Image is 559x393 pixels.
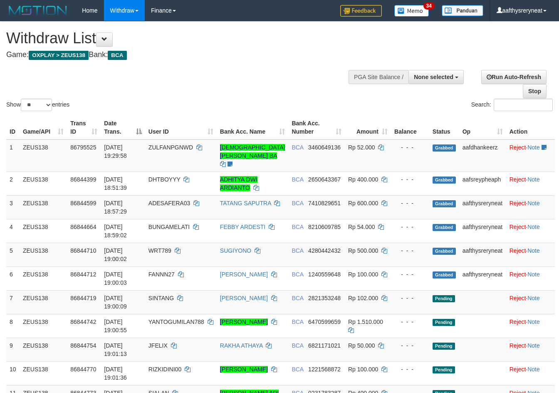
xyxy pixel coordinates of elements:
a: [PERSON_NAME] [220,295,268,301]
span: BCA [292,200,303,206]
td: 3 [6,195,20,219]
div: - - - [394,365,426,373]
span: Grabbed [433,271,456,279]
span: [DATE] 19:00:55 [104,318,127,333]
a: Reject [510,144,526,151]
a: Note [527,144,540,151]
td: · [506,172,555,195]
th: Op: activate to sort column ascending [459,116,506,139]
span: Copy 2650643367 to clipboard [308,176,341,183]
td: 7 [6,290,20,314]
span: Rp 54.000 [348,224,375,230]
span: BCA [292,224,303,230]
div: - - - [394,270,426,279]
span: JFELIX [148,342,168,349]
span: [DATE] 19:01:13 [104,342,127,357]
span: Grabbed [433,200,456,207]
a: [PERSON_NAME] [220,271,268,278]
td: · [506,243,555,266]
img: Feedback.jpg [340,5,382,17]
span: [DATE] 19:00:02 [104,247,127,262]
span: 86844599 [70,200,96,206]
span: [DATE] 19:01:36 [104,366,127,381]
span: Copy 7410829651 to clipboard [308,200,341,206]
td: ZEUS138 [20,338,67,361]
span: Copy 2821353248 to clipboard [308,295,341,301]
a: Stop [523,84,547,98]
a: TATANG SAPUTRA [220,200,271,206]
td: 9 [6,338,20,361]
td: 2 [6,172,20,195]
span: 86844754 [70,342,96,349]
a: Note [527,342,540,349]
span: Copy 1240559648 to clipboard [308,271,341,278]
span: 86844710 [70,247,96,254]
span: BCA [292,318,303,325]
a: Reject [510,295,526,301]
td: ZEUS138 [20,361,67,385]
span: Copy 3460649136 to clipboard [308,144,341,151]
td: 10 [6,361,20,385]
a: Note [527,247,540,254]
td: · [506,195,555,219]
span: OXPLAY > ZEUS138 [29,51,89,60]
span: BCA [108,51,126,60]
span: [DATE] 18:57:29 [104,200,127,215]
span: Rp 600.000 [348,200,378,206]
td: ZEUS138 [20,139,67,172]
img: Button%20Memo.svg [394,5,429,17]
th: Trans ID: activate to sort column ascending [67,116,101,139]
td: · [506,266,555,290]
a: Reject [510,224,526,230]
span: RIZKIDINI00 [148,366,181,373]
a: [PERSON_NAME] [220,318,268,325]
span: [DATE] 18:59:02 [104,224,127,239]
td: ZEUS138 [20,172,67,195]
span: 86795525 [70,144,96,151]
th: Date Trans.: activate to sort column descending [101,116,145,139]
span: [DATE] 19:00:09 [104,295,127,310]
td: aafthysreryneat [459,195,506,219]
div: - - - [394,223,426,231]
span: Grabbed [433,224,456,231]
span: Rp 500.000 [348,247,378,254]
span: Rp 52.000 [348,144,375,151]
a: Reject [510,176,526,183]
a: Note [527,366,540,373]
span: YANTOGUMILAN788 [148,318,204,325]
span: Rp 100.000 [348,366,378,373]
td: aafthysreryneat [459,219,506,243]
img: MOTION_logo.png [6,4,69,17]
div: - - - [394,341,426,350]
td: ZEUS138 [20,266,67,290]
td: · [506,314,555,338]
a: Note [527,176,540,183]
span: Rp 102.000 [348,295,378,301]
span: ADESAFERA03 [148,200,190,206]
td: ZEUS138 [20,219,67,243]
td: 6 [6,266,20,290]
a: Note [527,318,540,325]
span: Grabbed [433,144,456,152]
span: BCA [292,342,303,349]
a: Note [527,295,540,301]
a: Note [527,271,540,278]
span: 86844399 [70,176,96,183]
th: Bank Acc. Number: activate to sort column ascending [288,116,344,139]
td: 4 [6,219,20,243]
span: [DATE] 18:51:39 [104,176,127,191]
td: ZEUS138 [20,314,67,338]
div: - - - [394,246,426,255]
span: Pending [433,295,455,302]
td: aafdhankeerz [459,139,506,172]
td: aafthysreryneat [459,266,506,290]
th: ID [6,116,20,139]
td: 5 [6,243,20,266]
span: Copy 1221568872 to clipboard [308,366,341,373]
a: FEBBY ARDESTI [220,224,265,230]
th: Balance [391,116,429,139]
a: SUGIYONO [220,247,251,254]
a: Note [527,200,540,206]
td: ZEUS138 [20,195,67,219]
td: · [506,139,555,172]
